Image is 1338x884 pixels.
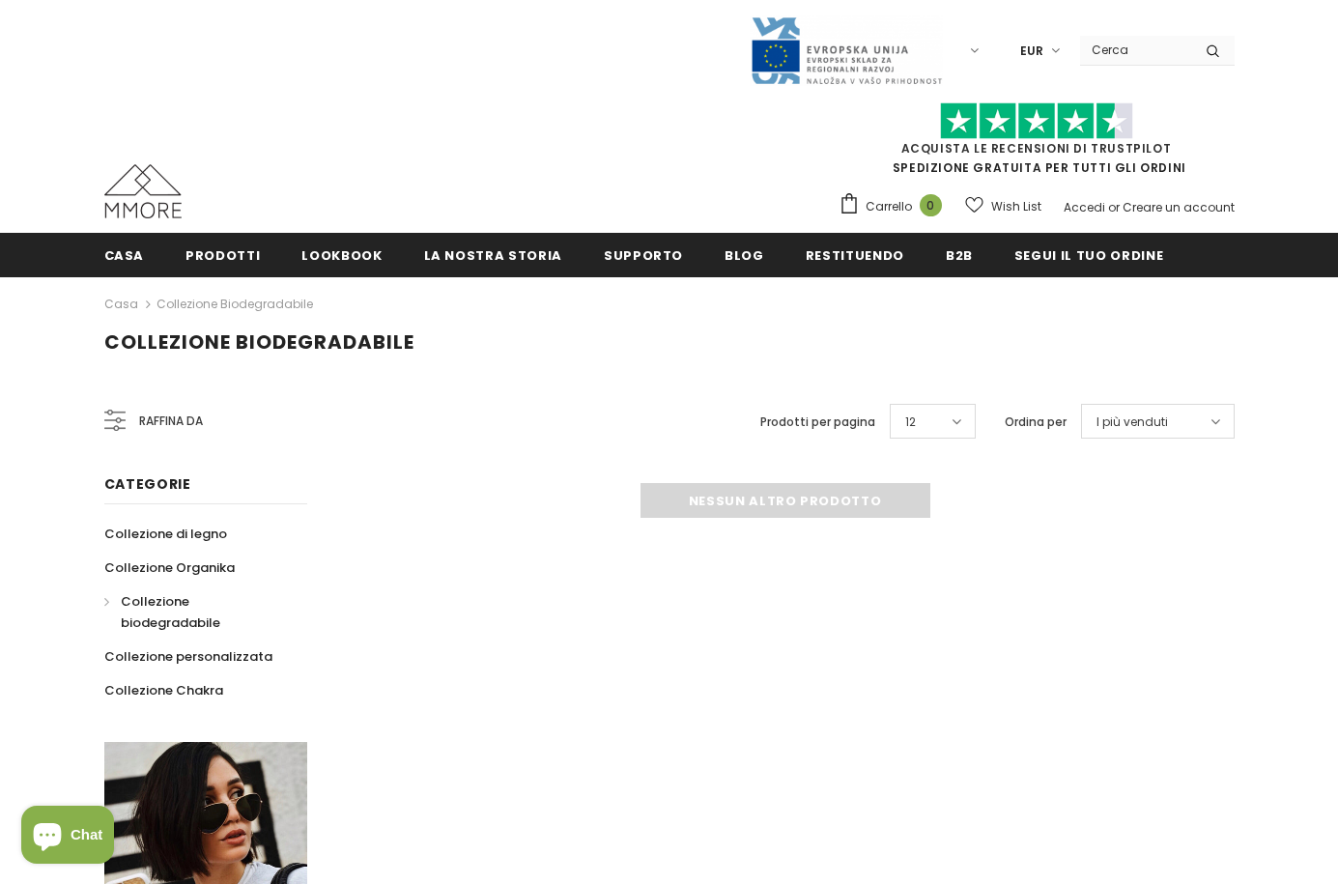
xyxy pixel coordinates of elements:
[104,474,191,494] span: Categorie
[750,42,943,58] a: Javni Razpis
[905,413,916,432] span: 12
[839,192,952,221] a: Carrello 0
[139,411,203,432] span: Raffina da
[104,517,227,551] a: Collezione di legno
[725,246,764,265] span: Blog
[1080,36,1191,64] input: Search Site
[991,197,1041,216] span: Wish List
[940,102,1133,140] img: Fidati di Pilot Stars
[604,233,683,276] a: supporto
[965,189,1041,223] a: Wish List
[104,551,235,585] a: Collezione Organika
[604,246,683,265] span: supporto
[1096,413,1168,432] span: I più venduti
[946,246,973,265] span: B2B
[866,197,912,216] span: Carrello
[104,673,223,707] a: Collezione Chakra
[1014,246,1163,265] span: Segui il tuo ordine
[15,806,120,869] inbox-online-store-chat: Shopify online store chat
[185,246,260,265] span: Prodotti
[104,585,286,640] a: Collezione biodegradabile
[424,233,562,276] a: La nostra storia
[901,140,1172,157] a: Acquista le recensioni di TrustPilot
[301,233,382,276] a: Lookbook
[1014,233,1163,276] a: Segui il tuo ordine
[424,246,562,265] span: La nostra storia
[104,233,145,276] a: Casa
[104,681,223,699] span: Collezione Chakra
[1005,413,1067,432] label: Ordina per
[104,647,272,666] span: Collezione personalizzata
[301,246,382,265] span: Lookbook
[157,296,313,312] a: Collezione biodegradabile
[806,246,904,265] span: Restituendo
[104,328,414,356] span: Collezione biodegradabile
[920,194,942,216] span: 0
[806,233,904,276] a: Restituendo
[104,246,145,265] span: Casa
[750,15,943,86] img: Javni Razpis
[760,413,875,432] label: Prodotti per pagina
[104,293,138,316] a: Casa
[1020,42,1043,61] span: EUR
[839,111,1235,176] span: SPEDIZIONE GRATUITA PER TUTTI GLI ORDINI
[946,233,973,276] a: B2B
[121,592,220,632] span: Collezione biodegradabile
[104,558,235,577] span: Collezione Organika
[1123,199,1235,215] a: Creare un account
[185,233,260,276] a: Prodotti
[104,525,227,543] span: Collezione di legno
[104,640,272,673] a: Collezione personalizzata
[725,233,764,276] a: Blog
[104,164,182,218] img: Casi MMORE
[1108,199,1120,215] span: or
[1064,199,1105,215] a: Accedi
